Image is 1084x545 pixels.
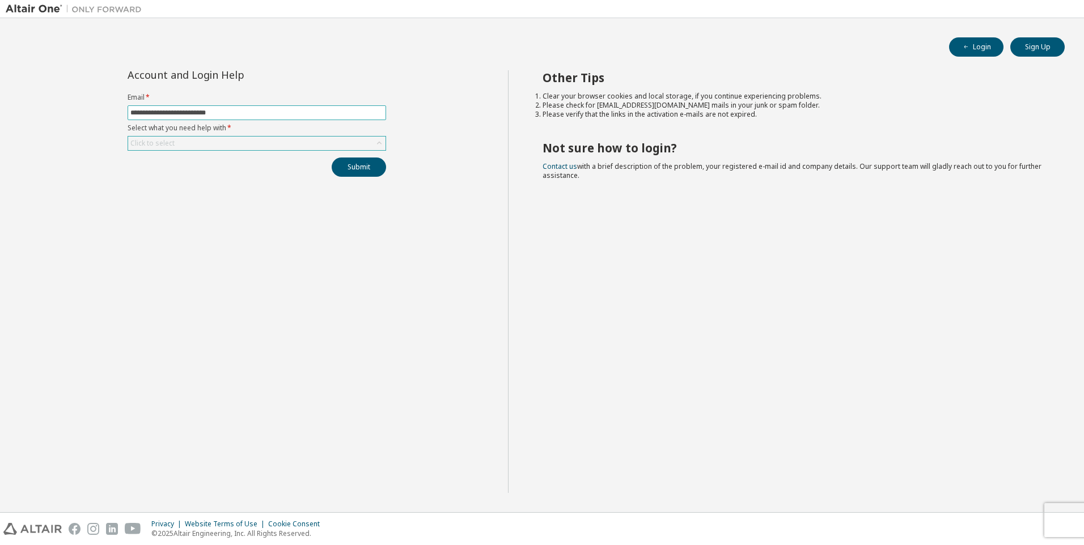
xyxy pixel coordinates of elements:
h2: Other Tips [543,70,1045,85]
h2: Not sure how to login? [543,140,1045,155]
div: Click to select [130,139,175,148]
img: Altair One [6,3,147,15]
div: Privacy [151,520,185,529]
img: youtube.svg [125,523,141,535]
button: Login [949,37,1003,57]
span: with a brief description of the problem, your registered e-mail id and company details. Our suppo... [543,161,1041,180]
div: Click to select [128,137,386,150]
div: Cookie Consent [268,520,327,529]
button: Submit [332,157,386,177]
button: Sign Up [1010,37,1065,57]
label: Select what you need help with [128,124,386,133]
a: Contact us [543,161,577,171]
div: Website Terms of Use [185,520,268,529]
li: Please check for [EMAIL_ADDRESS][DOMAIN_NAME] mails in your junk or spam folder. [543,101,1045,110]
li: Clear your browser cookies and local storage, if you continue experiencing problems. [543,92,1045,101]
img: linkedin.svg [106,523,118,535]
label: Email [128,93,386,102]
div: Account and Login Help [128,70,334,79]
p: © 2025 Altair Engineering, Inc. All Rights Reserved. [151,529,327,538]
li: Please verify that the links in the activation e-mails are not expired. [543,110,1045,119]
img: instagram.svg [87,523,99,535]
img: altair_logo.svg [3,523,62,535]
img: facebook.svg [69,523,81,535]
